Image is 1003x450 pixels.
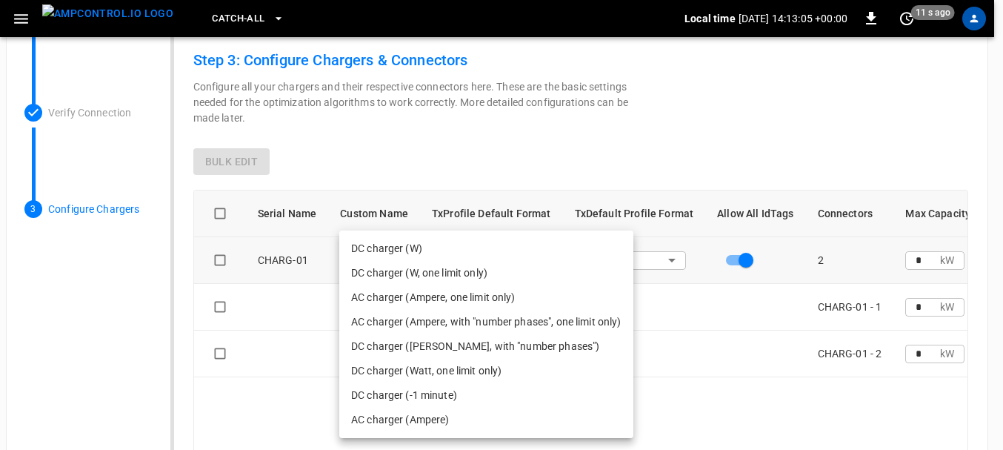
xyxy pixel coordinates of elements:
[339,285,633,310] li: AC charger (Ampere, one limit only)
[339,310,633,334] li: AC charger (Ampere, with "number phases", one limit only)
[339,334,633,359] li: DC charger ([PERSON_NAME], with "number phases")
[339,261,633,285] li: DC charger (W, one limit only)
[339,383,633,408] li: DC charger (-1 minute)
[339,236,633,261] li: DC charger (W)
[339,359,633,383] li: DC charger (Watt, one limit only)
[339,408,633,432] li: AC charger (Ampere)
